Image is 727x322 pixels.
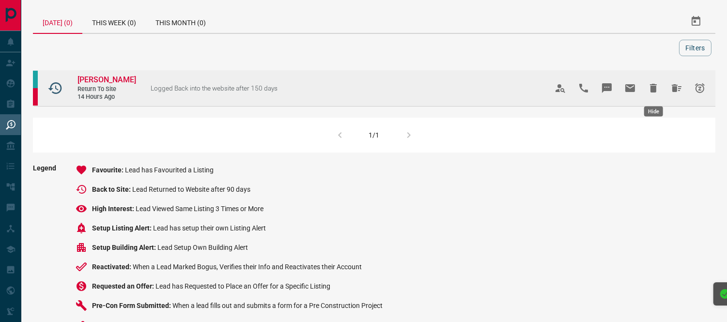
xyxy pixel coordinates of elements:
span: Back to Site [92,185,132,193]
span: Setup Listing Alert [92,224,153,232]
span: Lead Viewed Same Listing 3 Times or More [136,205,263,213]
span: Reactivated [92,263,133,271]
div: Hide [644,107,663,117]
span: Lead has setup their own Listing Alert [153,224,266,232]
a: [PERSON_NAME] [77,75,136,85]
span: Return to Site [77,85,136,93]
span: High Interest [92,205,136,213]
div: condos.ca [33,71,38,88]
div: 1/1 [369,131,380,139]
span: Lead Setup Own Building Alert [157,244,248,251]
div: property.ca [33,88,38,106]
span: Call [572,77,595,100]
span: Email [619,77,642,100]
span: When a Lead Marked Bogus, Verifies their Info and Reactivates their Account [133,263,362,271]
span: Lead has Favourited a Listing [125,166,214,174]
span: Logged Back into the website after 150 days [151,84,278,92]
span: [PERSON_NAME] [77,75,136,84]
div: [DATE] (0) [33,10,82,34]
span: Lead Returned to Website after 90 days [132,185,250,193]
span: Message [595,77,619,100]
span: When a lead fills out and submits a form for a Pre Construction Project [172,302,383,309]
span: View Profile [549,77,572,100]
span: 14 hours ago [77,93,136,101]
button: Select Date Range [684,10,708,33]
span: Setup Building Alert [92,244,157,251]
span: Hide [642,77,665,100]
span: Snooze [688,77,712,100]
span: Lead has Requested to Place an Offer for a Specific Listing [155,282,330,290]
span: Pre-Con Form Submitted [92,302,172,309]
span: Hide All from Julie Wells [665,77,688,100]
button: Filters [679,40,712,56]
div: This Week (0) [82,10,146,33]
span: Requested an Offer [92,282,155,290]
span: Favourite [92,166,125,174]
div: This Month (0) [146,10,216,33]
